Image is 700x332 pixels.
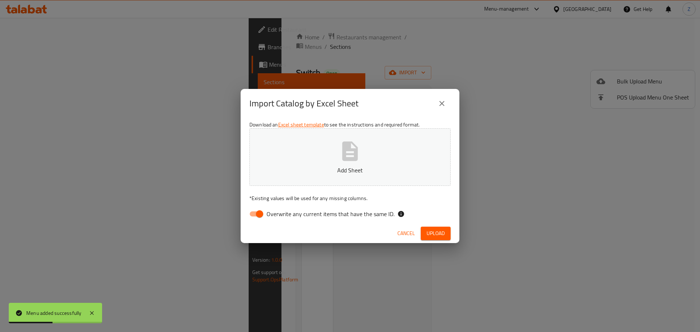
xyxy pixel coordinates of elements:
[427,229,445,238] span: Upload
[421,227,451,240] button: Upload
[267,210,394,218] span: Overwrite any current items that have the same ID.
[278,120,324,129] a: Excel sheet template
[249,128,451,186] button: Add Sheet
[26,309,82,317] div: Menu added successfully
[249,98,358,109] h2: Import Catalog by Excel Sheet
[397,210,405,218] svg: If the overwrite option isn't selected, then the items that match an existing ID will be ignored ...
[261,166,439,175] p: Add Sheet
[249,195,451,202] p: Existing values will be used for any missing columns.
[433,95,451,112] button: close
[394,227,418,240] button: Cancel
[241,118,459,224] div: Download an to see the instructions and required format.
[397,229,415,238] span: Cancel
